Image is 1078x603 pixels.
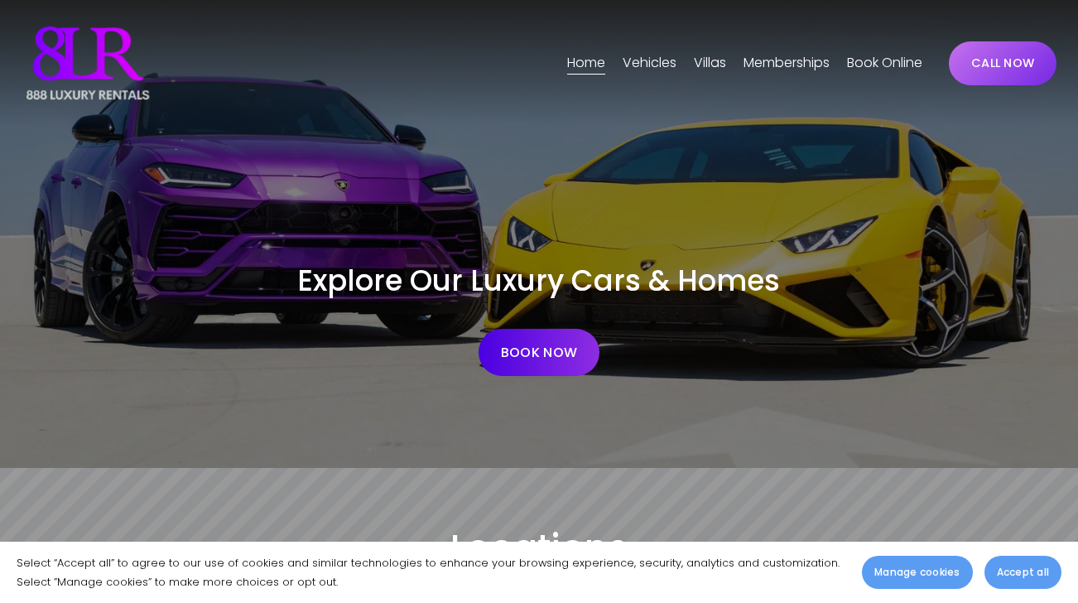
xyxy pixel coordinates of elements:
[479,329,599,376] a: BOOK NOW
[997,565,1049,580] span: Accept all
[949,41,1056,85] a: CALL NOW
[984,556,1061,589] button: Accept all
[22,524,1056,572] h2: Locations
[847,50,922,76] a: Book Online
[874,565,960,580] span: Manage cookies
[297,261,780,301] span: Explore Our Luxury Cars & Homes
[22,22,154,104] img: Luxury Car &amp; Home Rentals For Every Occasion
[694,51,726,75] span: Villas
[567,50,605,76] a: Home
[862,556,972,589] button: Manage cookies
[694,50,726,76] a: folder dropdown
[17,553,845,591] p: Select “Accept all” to agree to our use of cookies and similar technologies to enhance your brows...
[623,51,676,75] span: Vehicles
[744,50,830,76] a: Memberships
[623,50,676,76] a: folder dropdown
